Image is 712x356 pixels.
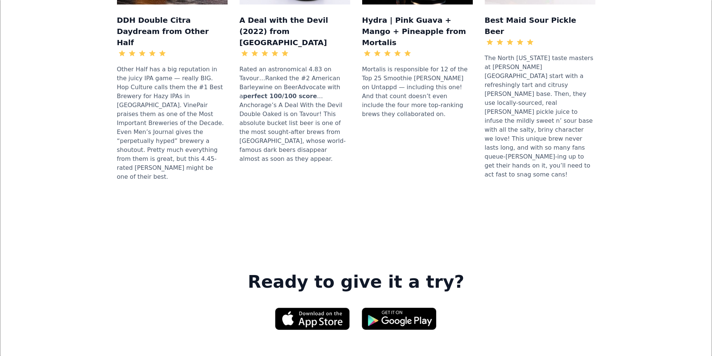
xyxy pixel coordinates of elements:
[535,38,549,47] div: 3.46
[290,49,303,58] div: 4.83
[243,93,317,100] strong: perfect 100/100 score
[167,49,181,58] div: 4.45
[240,61,350,167] div: Rated an astronomical 4.83 on Tavour…Ranked the #2 American Barleywine on BeerAdvocate with a …An...
[362,61,473,122] div: Mortalis is responsible for 12 of the Top 25 Smoothie [PERSON_NAME] on Untappd — including this o...
[117,61,228,185] div: Other Half has a big reputation in the juicy IPA game — really BIG. Hop Culture calls them the #1...
[485,13,595,37] h3: Best Maid Sour Pickle Beer
[240,13,350,48] h3: A Deal with the Devil (2022) from [GEOGRAPHIC_DATA]
[117,13,228,48] h3: DDH Double Citra Daydream from Other Half
[362,13,473,48] h3: Hydra | Pink Guava + Mango + Pineapple from Mortalis
[413,49,426,58] div: 4.48
[485,50,595,183] div: The North [US_STATE] taste masters at [PERSON_NAME][GEOGRAPHIC_DATA] start with a refreshingly ta...
[248,272,464,293] strong: Ready to give it a try?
